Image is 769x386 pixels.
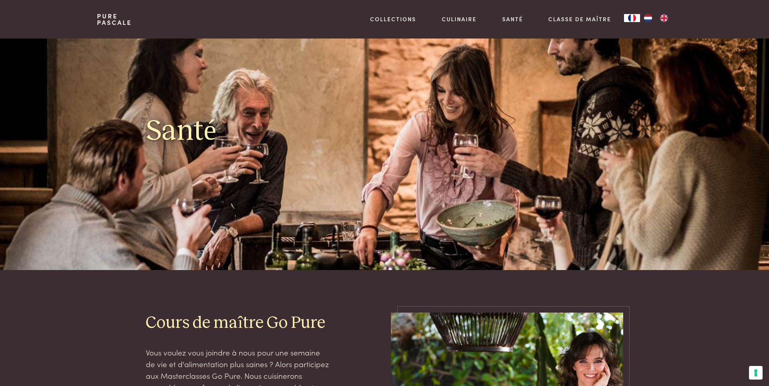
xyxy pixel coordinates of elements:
aside: Language selected: Français [624,14,672,22]
h2: Cours de maître Go Pure [146,313,329,334]
a: Santé [502,15,523,23]
h1: Santé [146,113,378,149]
a: PurePascale [97,13,132,26]
a: Classe de maître [548,15,611,23]
button: Vos préférences en matière de consentement pour les technologies de suivi [749,366,763,380]
a: FR [624,14,640,22]
a: Collections [370,15,416,23]
div: Language [624,14,640,22]
ul: Language list [640,14,672,22]
a: NL [640,14,656,22]
a: EN [656,14,672,22]
a: Culinaire [442,15,477,23]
